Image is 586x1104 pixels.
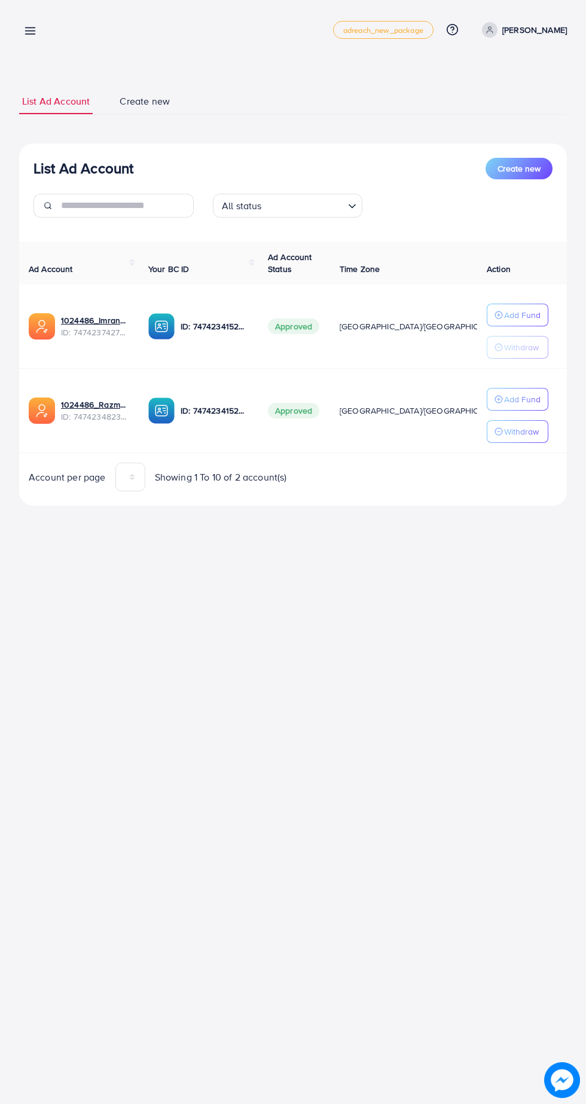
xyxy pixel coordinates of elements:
[61,399,129,423] div: <span class='underline'>1024486_Razman_1740230915595</span></br>7474234823184416769
[29,470,106,484] span: Account per page
[148,263,190,275] span: Your BC ID
[544,1062,580,1098] img: image
[487,336,548,359] button: Withdraw
[61,326,129,338] span: ID: 7474237427478233089
[477,22,567,38] a: [PERSON_NAME]
[33,160,133,177] h3: List Ad Account
[29,313,55,340] img: ic-ads-acc.e4c84228.svg
[181,403,249,418] p: ID: 7474234152863678481
[61,399,129,411] a: 1024486_Razman_1740230915595
[502,23,567,37] p: [PERSON_NAME]
[219,197,264,215] span: All status
[487,388,548,411] button: Add Fund
[340,320,506,332] span: [GEOGRAPHIC_DATA]/[GEOGRAPHIC_DATA]
[29,397,55,424] img: ic-ads-acc.e4c84228.svg
[155,470,287,484] span: Showing 1 To 10 of 2 account(s)
[504,392,541,406] p: Add Fund
[504,340,539,354] p: Withdraw
[148,313,175,340] img: ic-ba-acc.ded83a64.svg
[148,397,175,424] img: ic-ba-acc.ded83a64.svg
[61,314,129,326] a: 1024486_Imran_1740231528988
[504,308,541,322] p: Add Fund
[504,424,539,439] p: Withdraw
[487,304,548,326] button: Add Fund
[486,158,553,179] button: Create new
[22,94,90,108] span: List Ad Account
[120,94,170,108] span: Create new
[340,405,506,417] span: [GEOGRAPHIC_DATA]/[GEOGRAPHIC_DATA]
[265,195,343,215] input: Search for option
[61,411,129,423] span: ID: 7474234823184416769
[333,21,434,39] a: adreach_new_package
[181,319,249,334] p: ID: 7474234152863678481
[61,314,129,339] div: <span class='underline'>1024486_Imran_1740231528988</span></br>7474237427478233089
[487,263,511,275] span: Action
[487,420,548,443] button: Withdraw
[268,319,319,334] span: Approved
[29,263,73,275] span: Ad Account
[213,194,362,218] div: Search for option
[340,263,380,275] span: Time Zone
[268,403,319,418] span: Approved
[343,26,423,34] span: adreach_new_package
[268,251,312,275] span: Ad Account Status
[498,163,541,175] span: Create new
